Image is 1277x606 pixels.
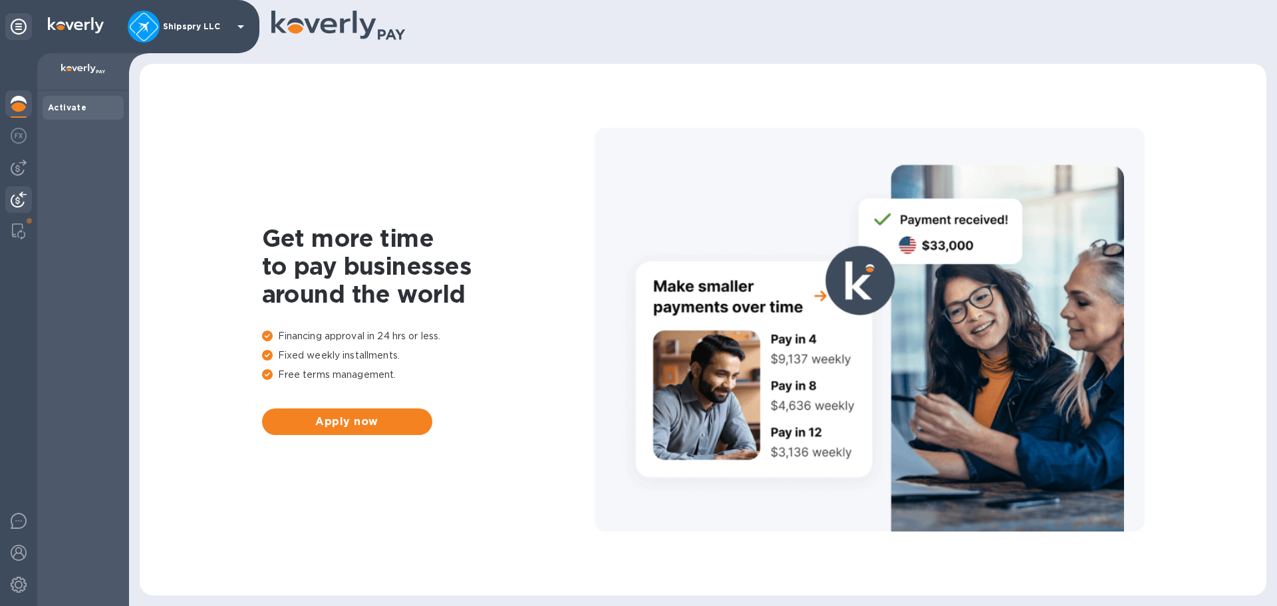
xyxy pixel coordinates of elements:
b: Activate [48,102,86,112]
div: Unpin categories [5,13,32,40]
h1: Get more time to pay businesses around the world [262,224,595,308]
p: Fixed weekly installments. [262,349,595,363]
p: Free terms management. [262,368,595,382]
p: Financing approval in 24 hrs or less. [262,329,595,343]
p: Shipspry LLC [163,22,229,31]
img: Foreign exchange [11,128,27,144]
span: Apply now [273,414,422,430]
button: Apply now [262,408,432,435]
img: Logo [48,17,104,33]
